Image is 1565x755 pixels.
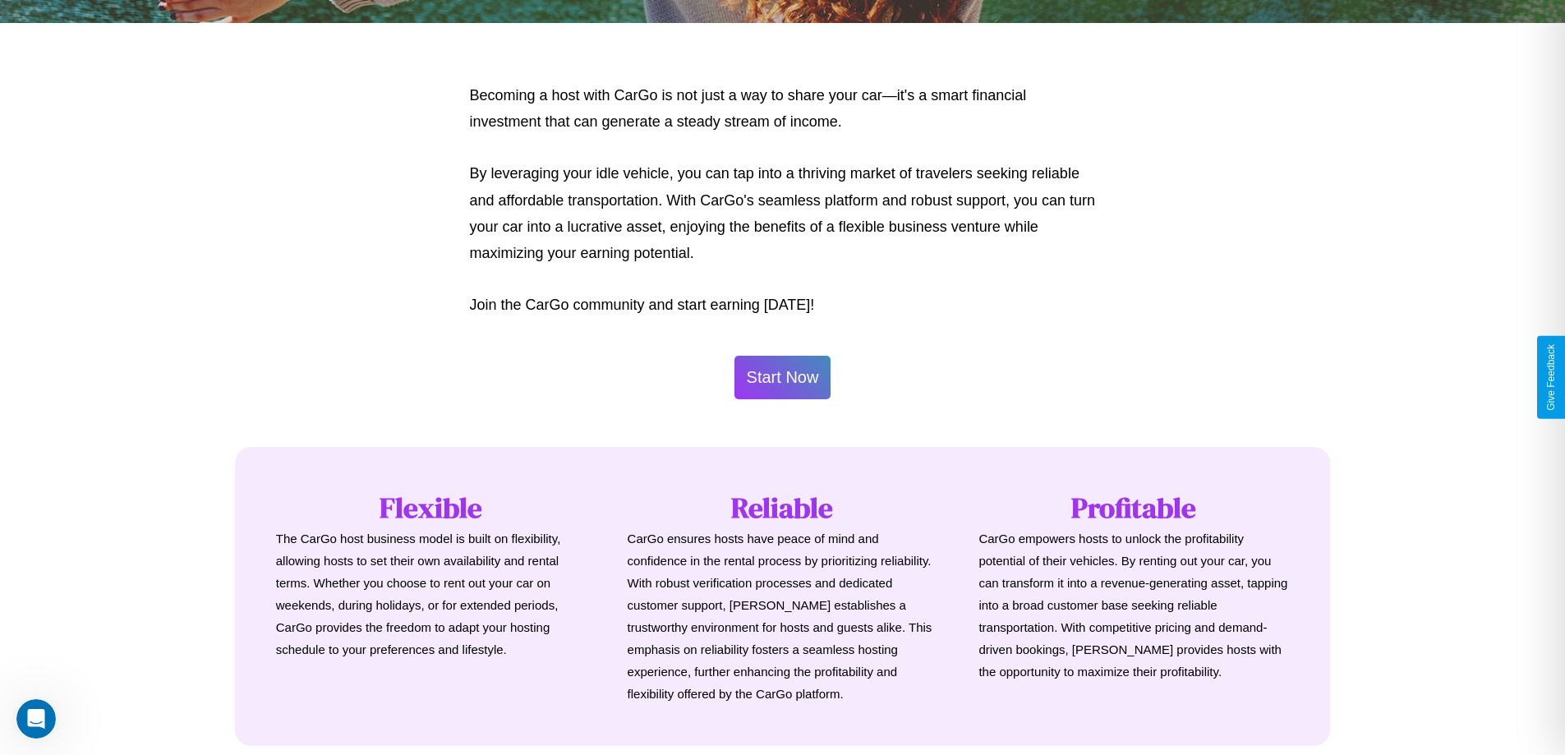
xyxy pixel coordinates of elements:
p: The CarGo host business model is built on flexibility, allowing hosts to set their own availabili... [276,527,587,661]
button: Start Now [734,356,831,399]
h1: Reliable [628,488,938,527]
p: Join the CarGo community and start earning [DATE]! [470,292,1096,318]
p: CarGo ensures hosts have peace of mind and confidence in the rental process by prioritizing relia... [628,527,938,705]
p: Becoming a host with CarGo is not just a way to share your car—it's a smart financial investment ... [470,82,1096,136]
div: Give Feedback [1545,344,1557,411]
h1: Profitable [978,488,1289,527]
p: CarGo empowers hosts to unlock the profitability potential of their vehicles. By renting out your... [978,527,1289,683]
p: By leveraging your idle vehicle, you can tap into a thriving market of travelers seeking reliable... [470,160,1096,267]
h1: Flexible [276,488,587,527]
iframe: Intercom live chat [16,699,56,739]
